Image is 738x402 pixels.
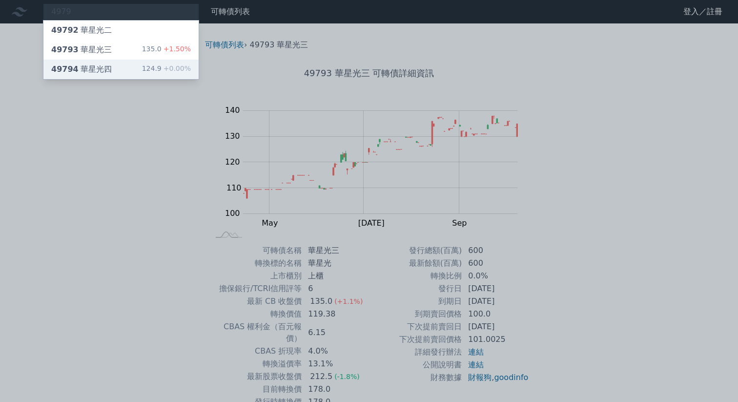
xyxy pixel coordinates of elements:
a: 49792華星光二 [43,21,199,40]
span: 49793 [51,45,79,54]
span: 49792 [51,25,79,35]
div: 華星光四 [51,63,112,75]
a: 49794華星光四 124.9+0.00% [43,60,199,79]
span: 49794 [51,64,79,74]
div: 華星光三 [51,44,112,56]
div: 華星光二 [51,24,112,36]
div: 135.0 [142,44,191,56]
span: +0.00% [162,64,191,72]
a: 49793華星光三 135.0+1.50% [43,40,199,60]
div: 124.9 [142,63,191,75]
span: +1.50% [162,45,191,53]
